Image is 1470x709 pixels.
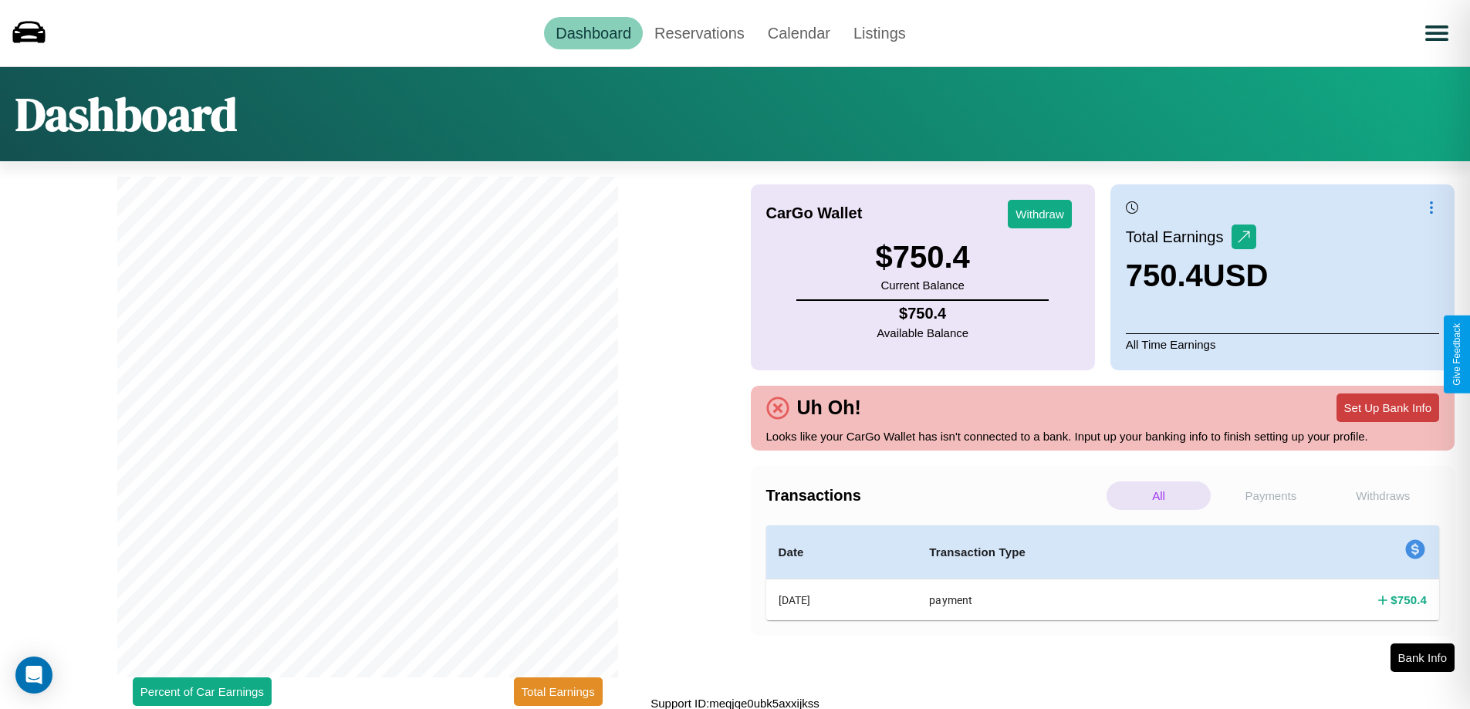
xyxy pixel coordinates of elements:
p: Available Balance [877,322,968,343]
button: Total Earnings [514,677,603,706]
h4: Uh Oh! [789,397,869,419]
table: simple table [766,525,1440,620]
p: All Time Earnings [1126,333,1439,355]
h4: Transactions [766,487,1103,505]
p: All [1107,481,1211,510]
h1: Dashboard [15,83,237,146]
p: Total Earnings [1126,223,1232,251]
h3: 750.4 USD [1126,258,1269,293]
button: Withdraw [1008,200,1072,228]
button: Set Up Bank Info [1337,393,1439,422]
button: Percent of Car Earnings [133,677,272,706]
a: Listings [842,17,917,49]
h3: $ 750.4 [875,240,969,275]
p: Looks like your CarGo Wallet has isn't connected to a bank. Input up your banking info to finish ... [766,426,1440,447]
div: Open Intercom Messenger [15,657,52,694]
button: Bank Info [1391,643,1455,672]
a: Dashboard [544,17,643,49]
th: [DATE] [766,579,917,621]
p: Withdraws [1331,481,1435,510]
h4: $ 750.4 [1391,592,1427,608]
a: Reservations [643,17,756,49]
div: Give Feedback [1451,323,1462,386]
h4: $ 750.4 [877,305,968,322]
h4: Transaction Type [929,543,1225,562]
p: Current Balance [875,275,969,295]
h4: CarGo Wallet [766,204,863,222]
h4: Date [779,543,905,562]
p: Payments [1218,481,1323,510]
a: Calendar [756,17,842,49]
th: payment [917,579,1237,621]
button: Open menu [1415,12,1458,55]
